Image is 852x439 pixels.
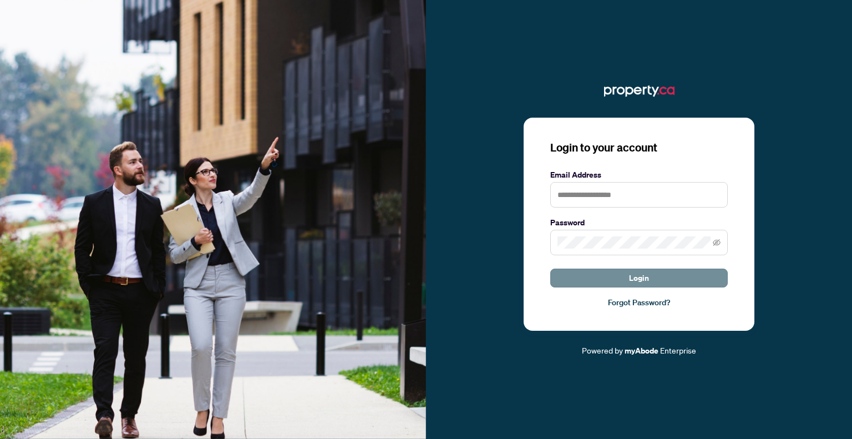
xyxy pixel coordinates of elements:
label: Password [550,216,728,229]
span: Login [629,269,649,287]
a: myAbode [625,345,658,357]
a: Forgot Password? [550,296,728,309]
span: Powered by [582,345,623,355]
label: Email Address [550,169,728,181]
h3: Login to your account [550,140,728,155]
img: ma-logo [604,82,674,100]
span: Enterprise [660,345,696,355]
button: Login [550,269,728,287]
span: eye-invisible [713,239,721,246]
